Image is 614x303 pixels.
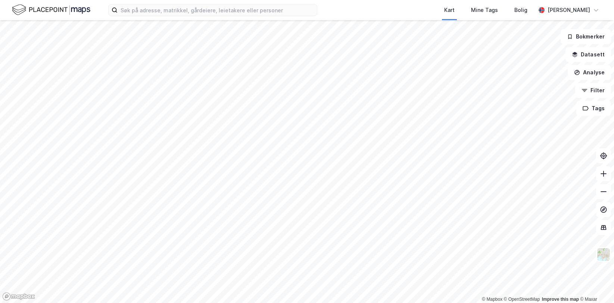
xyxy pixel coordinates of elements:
[575,83,611,98] button: Filter
[471,6,498,15] div: Mine Tags
[504,297,540,302] a: OpenStreetMap
[2,292,35,301] a: Mapbox homepage
[514,6,527,15] div: Bolig
[565,47,611,62] button: Datasett
[596,247,611,262] img: Z
[576,101,611,116] button: Tags
[118,4,317,16] input: Søk på adresse, matrikkel, gårdeiere, leietakere eller personer
[444,6,455,15] div: Kart
[548,6,590,15] div: [PERSON_NAME]
[568,65,611,80] button: Analyse
[561,29,611,44] button: Bokmerker
[482,297,502,302] a: Mapbox
[577,267,614,303] iframe: Chat Widget
[12,3,90,16] img: logo.f888ab2527a4732fd821a326f86c7f29.svg
[542,297,579,302] a: Improve this map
